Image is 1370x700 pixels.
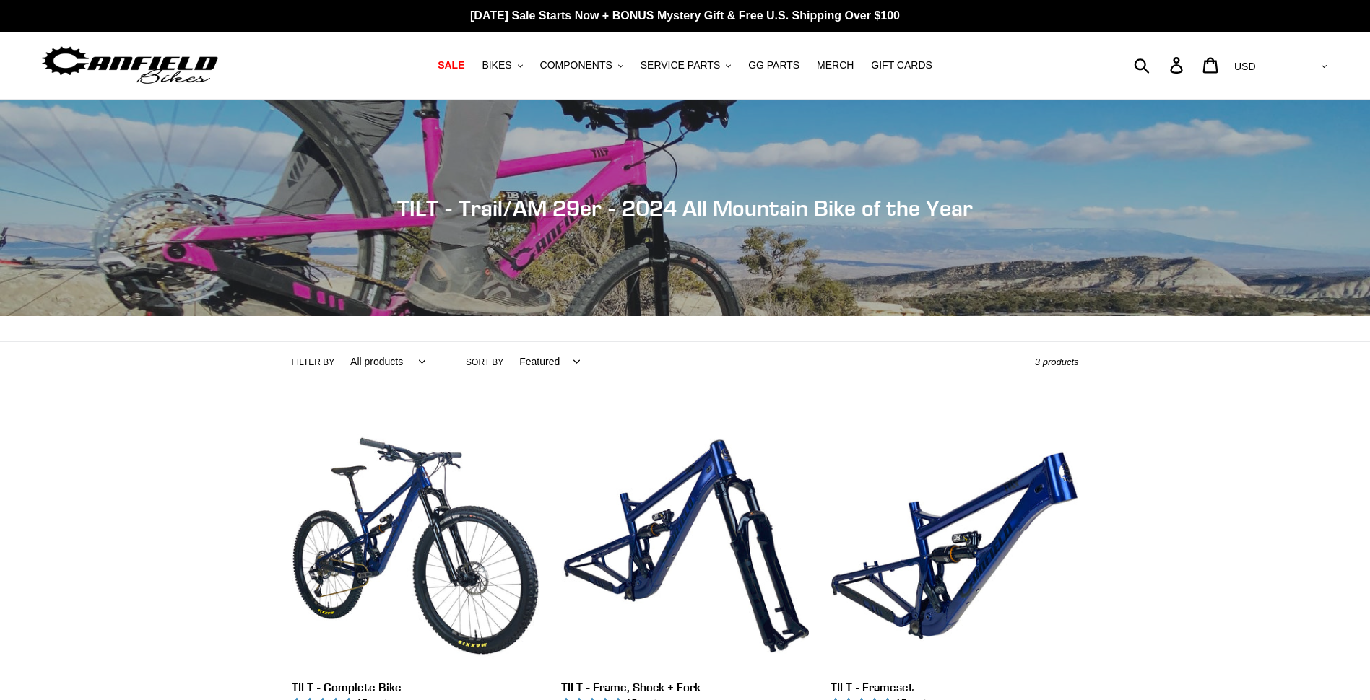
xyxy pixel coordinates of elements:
[466,356,503,369] label: Sort by
[748,59,799,71] span: GG PARTS
[397,195,973,221] span: TILT - Trail/AM 29er - 2024 All Mountain Bike of the Year
[633,56,738,75] button: SERVICE PARTS
[871,59,932,71] span: GIFT CARDS
[540,59,612,71] span: COMPONENTS
[864,56,940,75] a: GIFT CARDS
[641,59,720,71] span: SERVICE PARTS
[438,59,464,71] span: SALE
[292,356,335,369] label: Filter by
[810,56,861,75] a: MERCH
[482,59,511,71] span: BIKES
[430,56,472,75] a: SALE
[1142,49,1179,81] input: Search
[474,56,529,75] button: BIKES
[533,56,630,75] button: COMPONENTS
[1035,356,1079,367] span: 3 products
[40,43,220,88] img: Canfield Bikes
[817,59,854,71] span: MERCH
[741,56,807,75] a: GG PARTS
